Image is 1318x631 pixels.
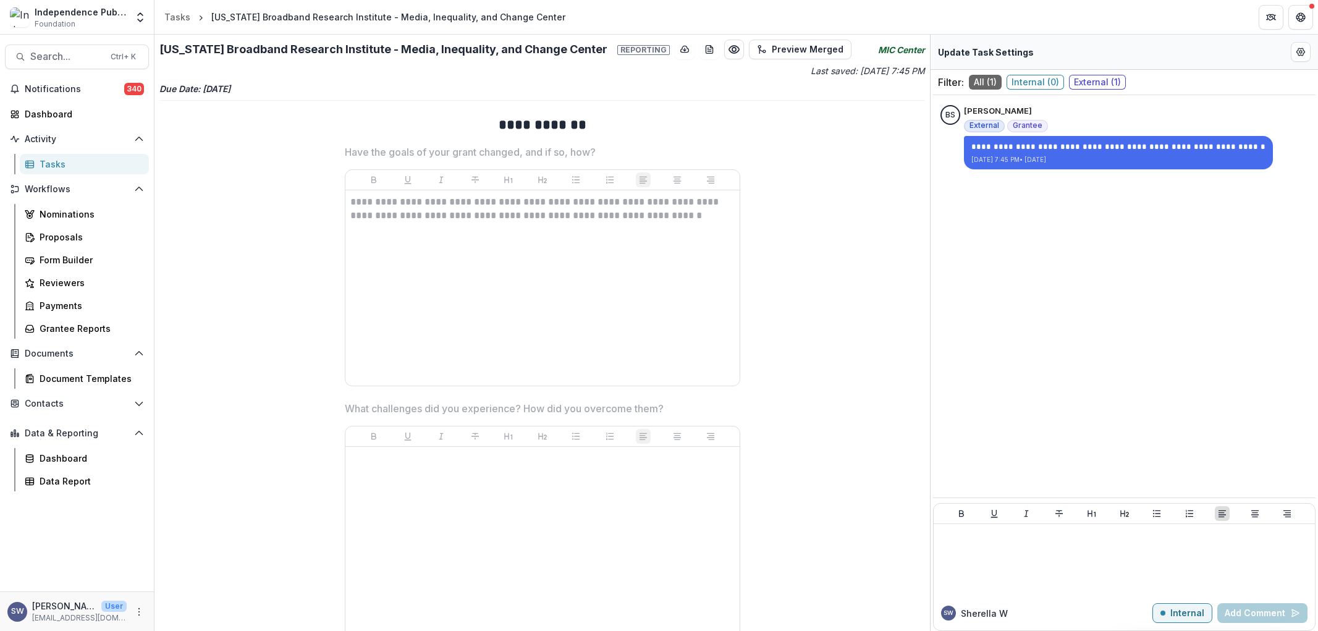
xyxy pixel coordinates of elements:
h2: [US_STATE] Broadband Research Institute - Media, Inequality, and Change Center [159,43,670,56]
a: Tasks [20,154,149,174]
button: Underline [400,429,415,444]
div: Document Templates [40,372,139,385]
button: download-button [675,40,695,59]
p: Last saved: [DATE] 7:45 PM [545,64,926,77]
button: Underline [987,506,1002,521]
div: Tasks [164,11,190,23]
p: User [101,601,127,612]
p: Update Task Settings [938,46,1034,59]
i: MIC Center [878,43,925,56]
button: Align Center [670,172,685,187]
div: Independence Public Media Foundation [35,6,127,19]
button: Ordered List [1182,506,1197,521]
button: Edit Form Settings [1291,42,1311,62]
span: Data & Reporting [25,428,129,439]
p: Sherella W [961,607,1008,620]
span: Workflows [25,184,129,195]
span: All ( 1 ) [969,75,1002,90]
button: Align Left [636,172,651,187]
div: Reviewers [40,276,139,289]
div: Grantee Reports [40,322,139,335]
p: [DATE] 7:45 PM • [DATE] [971,155,1265,164]
div: Nominations [40,208,139,221]
button: Open Documents [5,344,149,363]
div: Payments [40,299,139,312]
button: Open Contacts [5,394,149,413]
span: Activity [25,134,129,145]
div: Briar Smith [945,111,955,119]
a: Payments [20,295,149,316]
p: [PERSON_NAME] [964,105,1032,117]
a: Grantee Reports [20,318,149,339]
button: Underline [400,172,415,187]
p: What challenges did you experience? How did you overcome them? [345,401,664,416]
div: Sherella Williams [11,608,24,616]
div: Form Builder [40,253,139,266]
button: Bullet List [1149,506,1164,521]
button: Add Comment [1217,603,1307,623]
button: Align Right [703,172,718,187]
button: Open Data & Reporting [5,423,149,443]
button: Strike [468,429,483,444]
button: Align Left [636,429,651,444]
nav: breadcrumb [159,8,570,26]
button: Bold [366,172,381,187]
button: Open Activity [5,129,149,149]
span: Grantee [1013,121,1042,130]
a: Form Builder [20,250,149,270]
button: Heading 1 [1084,506,1099,521]
button: Align Right [1280,506,1295,521]
button: Bold [954,506,969,521]
span: Reporting [617,45,670,55]
button: Partners [1259,5,1283,30]
button: Ordered List [602,172,617,187]
span: Contacts [25,399,129,409]
button: Align Right [703,429,718,444]
button: Open entity switcher [132,5,149,30]
span: Foundation [35,19,75,30]
a: Dashboard [5,104,149,124]
span: Documents [25,349,129,359]
button: download-word-button [699,40,719,59]
span: External [969,121,999,130]
div: Dashboard [40,452,139,465]
span: Internal ( 0 ) [1007,75,1064,90]
button: Heading 2 [1117,506,1132,521]
button: More [132,604,146,619]
button: Align Left [1215,506,1230,521]
p: [PERSON_NAME] [32,599,96,612]
button: Bullet List [568,172,583,187]
button: Strike [1052,506,1067,521]
a: Dashboard [20,448,149,468]
a: Proposals [20,227,149,247]
button: Preview Merged [749,40,851,59]
button: Heading 2 [535,172,550,187]
a: Data Report [20,471,149,491]
div: Dashboard [25,108,139,121]
button: Align Center [1248,506,1262,521]
div: Proposals [40,231,139,244]
p: Due Date: [DATE] [159,82,925,95]
button: Heading 1 [501,172,516,187]
button: Heading 2 [535,429,550,444]
span: Notifications [25,84,124,95]
p: Have the goals of your grant changed, and if so, how? [345,145,596,159]
img: Independence Public Media Foundation [10,7,30,27]
p: Filter: [938,75,964,90]
p: [EMAIL_ADDRESS][DOMAIN_NAME] [32,612,127,624]
a: Document Templates [20,368,149,389]
button: Bullet List [568,429,583,444]
button: Italicize [434,429,449,444]
button: Internal [1152,603,1212,623]
button: Open Workflows [5,179,149,199]
span: Search... [30,51,103,62]
a: Nominations [20,204,149,224]
button: Align Center [670,429,685,444]
div: Tasks [40,158,139,171]
button: Italicize [434,172,449,187]
div: [US_STATE] Broadband Research Institute - Media, Inequality, and Change Center [211,11,565,23]
p: Internal [1170,608,1204,619]
span: 340 [124,83,144,95]
button: Heading 1 [501,429,516,444]
div: Ctrl + K [108,50,138,64]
